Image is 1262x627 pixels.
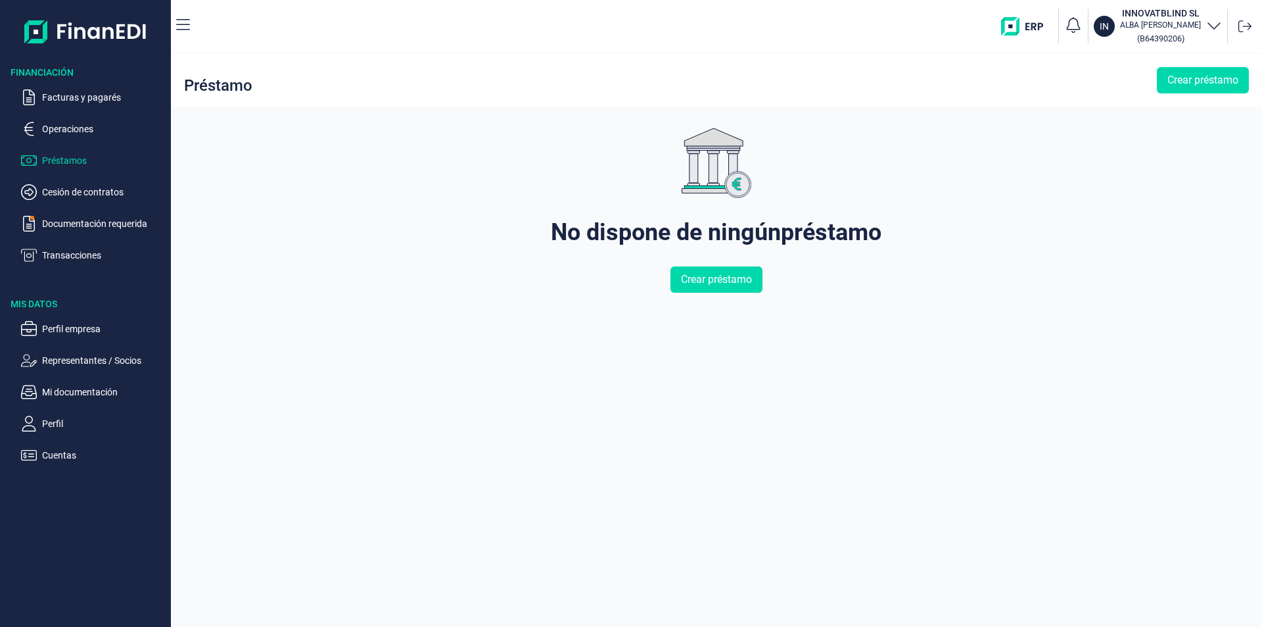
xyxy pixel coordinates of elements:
[1167,72,1238,88] span: Crear préstamo
[21,121,166,137] button: Operaciones
[42,121,166,137] p: Operaciones
[21,447,166,463] button: Cuentas
[1137,34,1184,43] small: Copiar cif
[1157,67,1249,93] button: Crear préstamo
[42,216,166,232] p: Documentación requerida
[21,216,166,232] button: Documentación requerida
[184,78,252,93] div: Préstamo
[21,153,166,168] button: Préstamos
[1100,20,1109,33] p: IN
[42,247,166,263] p: Transacciones
[42,184,166,200] p: Cesión de contratos
[42,353,166,368] p: Representantes / Socios
[1120,20,1201,30] p: ALBA [PERSON_NAME]
[21,353,166,368] button: Representantes / Socios
[682,128,751,198] img: genericImage
[21,247,166,263] button: Transacciones
[670,266,762,293] button: Crear préstamo
[21,321,166,337] button: Perfil empresa
[42,153,166,168] p: Préstamos
[42,416,166,432] p: Perfil
[681,272,752,288] span: Crear préstamo
[42,321,166,337] p: Perfil empresa
[42,89,166,105] p: Facturas y pagarés
[21,184,166,200] button: Cesión de contratos
[42,447,166,463] p: Cuentas
[21,384,166,400] button: Mi documentación
[551,219,881,245] div: No dispone de ningún préstamo
[24,11,147,53] img: Logo de aplicación
[42,384,166,400] p: Mi documentación
[1120,7,1201,20] h3: INNOVATBLIND SL
[1094,7,1222,46] button: ININNOVATBLIND SLALBA [PERSON_NAME](B64390206)
[21,416,166,432] button: Perfil
[21,89,166,105] button: Facturas y pagarés
[1001,17,1053,36] img: erp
